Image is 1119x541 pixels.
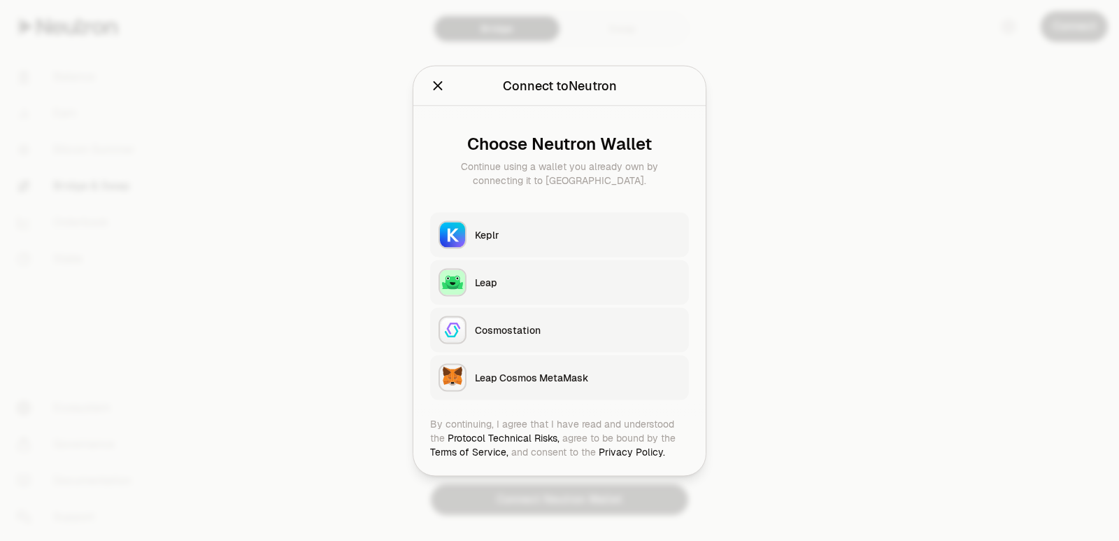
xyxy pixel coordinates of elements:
button: LeapLeap [430,260,689,304]
a: Privacy Policy. [599,445,665,458]
div: Leap [475,275,680,289]
a: Protocol Technical Risks, [448,431,559,444]
img: Leap Cosmos MetaMask [440,365,465,390]
img: Keplr [440,222,465,247]
button: Close [430,76,446,95]
img: Leap [440,269,465,295]
button: CosmostationCosmostation [430,307,689,352]
button: KeplrKeplr [430,212,689,257]
div: Continue using a wallet you already own by connecting it to [GEOGRAPHIC_DATA]. [441,159,678,187]
div: Connect to Neutron [503,76,617,95]
div: By continuing, I agree that I have read and understood the agree to be bound by the and consent t... [430,416,689,458]
div: Cosmostation [475,323,680,337]
div: Keplr [475,227,680,241]
a: Terms of Service, [430,445,508,458]
img: Cosmostation [440,317,465,342]
div: Choose Neutron Wallet [441,134,678,153]
button: Leap Cosmos MetaMaskLeap Cosmos MetaMask [430,355,689,400]
div: Leap Cosmos MetaMask [475,370,680,384]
